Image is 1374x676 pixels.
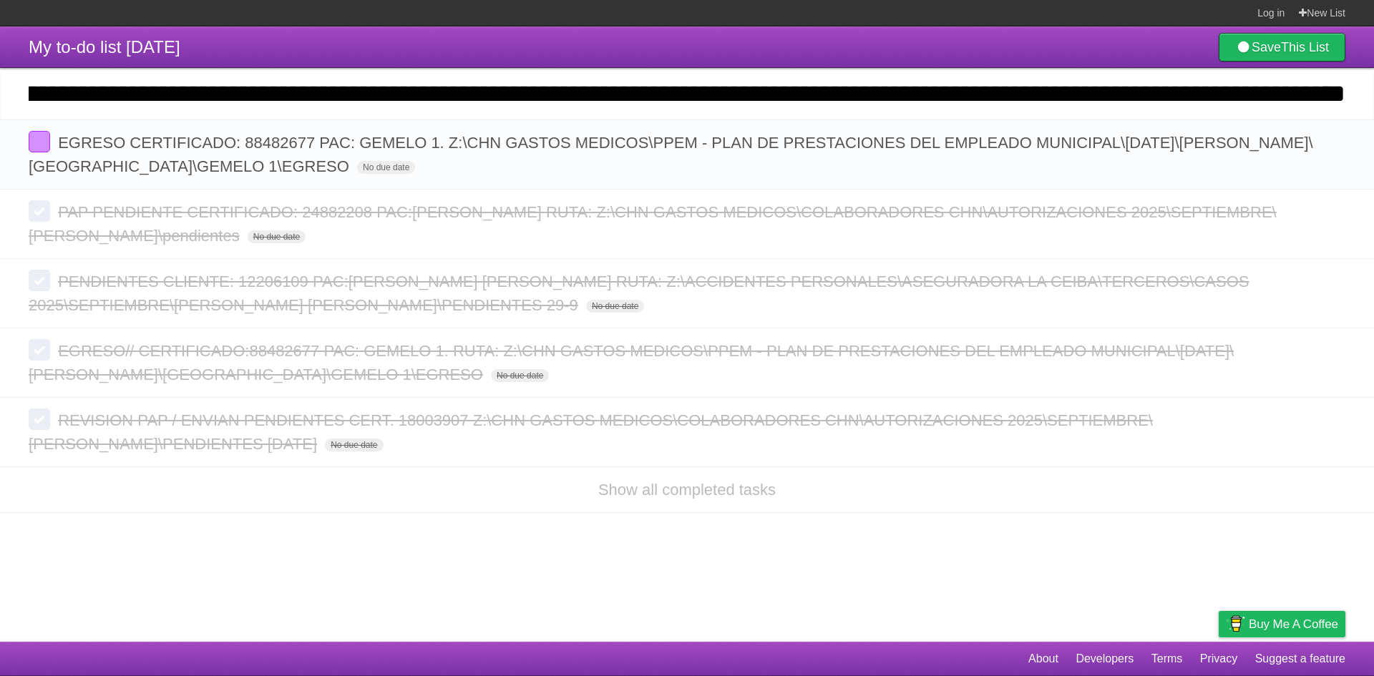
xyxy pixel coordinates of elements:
[29,408,50,430] label: Done
[29,273,1249,314] span: PENDIENTES CLIENTE: 12206109 PAC:[PERSON_NAME] [PERSON_NAME] RUTA: Z:\ACCIDENTES PERSONALES\ASEGU...
[586,300,644,313] span: No due date
[1219,33,1345,62] a: SaveThis List
[325,439,383,451] span: No due date
[598,481,776,499] a: Show all completed tasks
[1249,612,1338,637] span: Buy me a coffee
[1200,645,1237,672] a: Privacy
[29,134,1313,175] span: EGRESO CERTIFICADO: 88482677 PAC: GEMELO 1. Z:\CHN GASTOS MEDICOS\PPEM - PLAN DE PRESTACIONES DEL...
[29,339,50,361] label: Done
[248,230,306,243] span: No due date
[1255,645,1345,672] a: Suggest a feature
[29,200,50,222] label: Done
[1219,611,1345,637] a: Buy me a coffee
[29,203,1277,245] span: PAP PENDIENTE CERTIFICADO: 24882208 PAC:[PERSON_NAME] RUTA: Z:\CHN GASTOS MEDICOS\COLABORADORES C...
[491,369,549,382] span: No due date
[29,270,50,291] label: Done
[1226,612,1245,636] img: Buy me a coffee
[29,411,1153,453] span: REVISION PAP / ENVIAN PENDIENTES CERT. 18003907 Z:\CHN GASTOS MEDICOS\COLABORADORES CHN\AUTORIZAC...
[29,131,50,152] label: Done
[29,342,1234,383] span: EGRESO// CERTIFICADO:88482677 PAC: GEMELO 1. RUTA: Z:\CHN GASTOS MEDICOS\PPEM - PLAN DE PRESTACIO...
[29,37,180,57] span: My to-do list [DATE]
[1151,645,1183,672] a: Terms
[1076,645,1134,672] a: Developers
[357,161,415,174] span: No due date
[1281,40,1329,54] b: This List
[1028,645,1058,672] a: About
